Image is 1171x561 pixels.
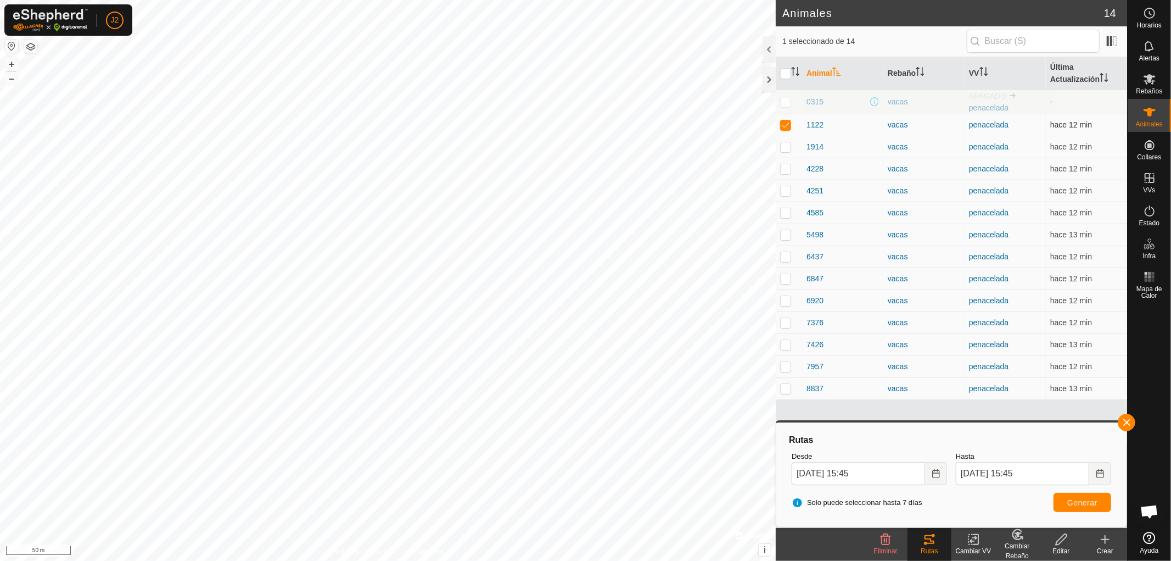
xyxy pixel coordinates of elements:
span: Solo puede seleccionar hasta 7 días [792,497,922,508]
span: 7957 [806,361,823,373]
div: vacas [888,163,960,175]
span: APAGADO [969,92,1006,101]
span: Horarios [1137,22,1162,29]
h2: Animales [782,7,1104,20]
span: Infra [1142,253,1156,259]
a: penacelada [969,296,1008,305]
button: + [5,58,18,71]
span: i [764,545,766,554]
a: penacelada [969,274,1008,283]
span: 5498 [806,229,823,241]
a: Contáctenos [408,547,445,557]
div: vacas [888,96,960,108]
div: Chat abierto [1133,495,1166,528]
span: 28 sept 2025, 15:32 [1050,164,1092,173]
span: 4251 [806,185,823,197]
span: Collares [1137,154,1161,160]
p-sorticon: Activar para ordenar [791,69,800,77]
span: Generar [1067,498,1097,507]
span: 1122 [806,119,823,131]
span: 28 sept 2025, 15:33 [1050,362,1092,371]
div: vacas [888,119,960,131]
a: penacelada [969,318,1008,327]
span: 0315 [806,96,823,108]
a: penacelada [969,164,1008,173]
a: penacelada [969,142,1008,151]
img: Logo Gallagher [13,9,88,31]
div: vacas [888,295,960,307]
span: - [1050,97,1053,106]
span: 28 sept 2025, 15:32 [1050,296,1092,305]
button: Capas del Mapa [24,40,37,53]
span: J2 [111,14,119,26]
div: vacas [888,141,960,153]
th: Animal [802,57,883,90]
span: 28 sept 2025, 15:32 [1050,384,1092,393]
span: 7426 [806,339,823,351]
button: Generar [1054,493,1111,512]
p-sorticon: Activar para ordenar [1100,75,1108,84]
span: Estado [1139,220,1159,226]
span: 14 [1104,5,1116,21]
span: 6847 [806,273,823,285]
span: 1914 [806,141,823,153]
span: 28 sept 2025, 15:32 [1050,274,1092,283]
span: 4228 [806,163,823,175]
span: 7376 [806,317,823,329]
a: penacelada [969,340,1008,349]
div: vacas [888,251,960,263]
a: penacelada [969,252,1008,261]
a: penacelada [969,186,1008,195]
div: vacas [888,317,960,329]
label: Hasta [956,451,1111,462]
div: vacas [888,339,960,351]
button: – [5,72,18,85]
span: Ayuda [1140,547,1159,554]
th: Última Actualización [1046,57,1127,90]
th: VV [965,57,1046,90]
span: Eliminar [873,547,897,555]
span: Animales [1136,121,1163,127]
div: Cambiar VV [951,546,995,556]
a: penacelada [969,208,1008,217]
span: VVs [1143,187,1155,193]
p-sorticon: Activar para ordenar [832,69,841,77]
input: Buscar (S) [967,30,1100,53]
button: Restablecer Mapa [5,40,18,53]
p-sorticon: Activar para ordenar [916,69,925,77]
th: Rebaño [883,57,965,90]
div: Rutas [907,546,951,556]
span: 28 sept 2025, 15:32 [1050,340,1092,349]
button: i [759,544,771,556]
button: Choose Date [1089,462,1111,485]
span: Rebaños [1136,88,1162,95]
button: Choose Date [925,462,947,485]
p-sorticon: Activar para ordenar [979,69,988,77]
span: 28 sept 2025, 15:32 [1050,142,1092,151]
span: 28 sept 2025, 15:32 [1050,252,1092,261]
span: 4585 [806,207,823,219]
div: vacas [888,229,960,241]
div: vacas [888,207,960,219]
span: 6920 [806,295,823,307]
label: Desde [792,451,947,462]
span: 28 sept 2025, 15:33 [1050,120,1092,129]
span: Alertas [1139,55,1159,62]
img: hasta [1008,91,1017,100]
div: Cambiar Rebaño [995,541,1039,561]
span: 28 sept 2025, 15:32 [1050,230,1092,239]
a: penacelada [969,120,1008,129]
a: penacelada [969,362,1008,371]
span: 6437 [806,251,823,263]
span: 28 sept 2025, 15:33 [1050,208,1092,217]
div: vacas [888,383,960,395]
div: vacas [888,185,960,197]
div: Editar [1039,546,1083,556]
a: penacelada [969,384,1008,393]
span: 8837 [806,383,823,395]
div: vacas [888,273,960,285]
span: Mapa de Calor [1130,286,1168,299]
span: 28 sept 2025, 15:32 [1050,186,1092,195]
span: 1 seleccionado de 14 [782,36,967,47]
a: Política de Privacidad [331,547,394,557]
